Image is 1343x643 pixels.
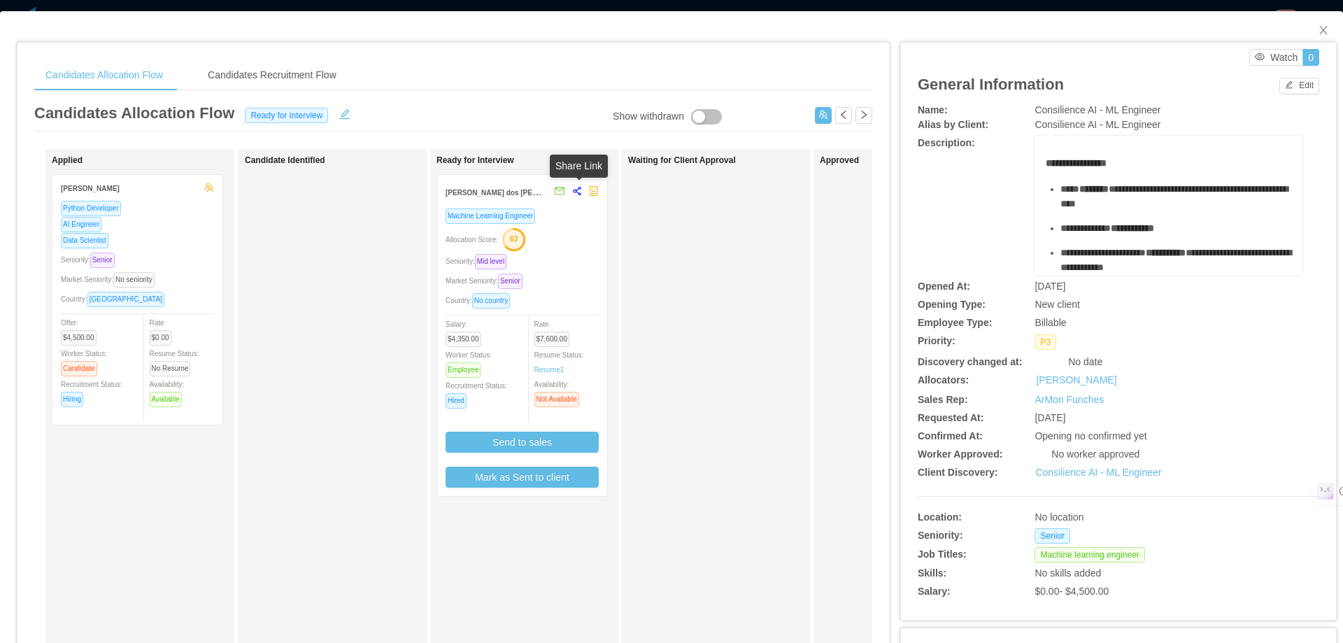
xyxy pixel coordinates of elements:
[918,412,983,423] b: Requested At:
[918,567,946,579] b: Skills:
[446,320,487,343] span: Salary:
[334,106,356,120] button: icon: edit
[475,254,506,269] span: Mid level
[245,155,441,166] h1: Candidate Identified
[498,274,523,289] span: Senior
[446,393,467,409] span: Hired
[61,276,160,283] span: Market Seniority:
[613,109,684,125] div: Show withdrawn
[446,236,498,243] span: Allocation Score:
[61,361,97,376] span: Candidate
[1035,317,1066,328] span: Billable
[1068,356,1102,367] span: No date
[1046,156,1292,296] div: rdw-editor
[52,155,248,166] h1: Applied
[446,332,481,347] span: $4,350.00
[1035,528,1070,544] span: Senior
[61,392,83,407] span: Hiring
[550,155,608,178] div: Share Link
[547,181,565,203] button: mail
[1035,281,1065,292] span: [DATE]
[446,297,516,304] span: Country:
[1051,448,1139,460] span: No worker approved
[815,107,832,124] button: icon: usergroup-add
[446,362,481,378] span: Employee
[61,381,122,403] span: Recruitment Status:
[918,467,997,478] b: Client Discovery:
[1035,394,1104,405] a: ArMon Funches
[1035,547,1144,563] span: Machine learning engineer
[1035,119,1160,130] span: Consilience AI - ML Engineer
[1035,586,1109,597] span: $0.00 - $4,500.00
[446,186,579,197] strong: [PERSON_NAME] dos [PERSON_NAME]
[498,227,526,250] button: 63
[446,467,599,488] button: Mark as Sent to client
[61,295,170,303] span: Country:
[510,234,518,243] text: 63
[446,351,492,374] span: Worker Status:
[534,351,584,374] span: Resume Status:
[918,356,1022,367] b: Discovery changed at:
[204,183,214,192] span: team
[1035,299,1080,310] span: New client
[918,549,967,560] b: Job Titles:
[1318,24,1329,36] i: icon: close
[855,107,872,124] button: icon: right
[1035,430,1146,441] span: Opening no confirmed yet
[1304,11,1343,50] button: Close
[1035,510,1235,525] div: No location
[61,185,120,192] strong: [PERSON_NAME]
[446,432,599,453] button: Send to sales
[1035,136,1302,276] div: rdw-wrapper
[90,253,115,268] span: Senior
[1035,334,1056,350] span: P3
[61,217,101,232] span: AI Engineer
[589,186,599,196] span: robot
[918,137,975,148] b: Description:
[572,186,582,196] span: share-alt
[150,361,191,376] span: No Resume
[472,293,510,309] span: No country
[150,381,187,403] span: Availability:
[1035,412,1065,423] span: [DATE]
[61,330,97,346] span: $4,500.00
[197,59,348,91] div: Candidates Recruitment Flow
[918,119,988,130] b: Alias by Client:
[918,530,963,541] b: Seniority:
[61,350,107,372] span: Worker Status:
[918,335,955,346] b: Priority:
[61,233,108,248] span: Data Scientist
[1036,373,1116,388] a: [PERSON_NAME]
[820,155,1016,166] h1: Approved
[534,381,585,403] span: Availability:
[245,108,328,123] span: Ready for interview
[918,586,951,597] b: Salary:
[1035,104,1160,115] span: Consilience AI - ML Engineer
[918,374,969,386] b: Allocators:
[918,104,948,115] b: Name:
[113,272,155,288] span: No seniority
[534,320,576,343] span: Rate
[150,392,182,407] span: Available
[446,209,535,224] span: Machine Learning Engineer
[918,281,970,292] b: Opened At:
[534,365,564,375] a: Resume1
[1302,49,1319,66] button: 0
[918,448,1002,460] b: Worker Approved:
[34,59,174,91] div: Candidates Allocation Flow
[918,511,962,523] b: Location:
[446,277,528,285] span: Market Seniority:
[61,256,120,264] span: Seniority:
[1035,567,1101,579] span: No skills added
[918,394,968,405] b: Sales Rep:
[150,330,171,346] span: $0.00
[61,201,121,216] span: Python Developer
[1035,467,1161,478] a: Consilience AI - ML Engineer
[61,319,102,341] span: Offer:
[150,319,177,341] span: Rate
[534,392,579,407] span: Not Available
[918,317,992,328] b: Employee Type:
[1279,78,1319,94] button: icon: editEdit
[446,382,507,404] span: Recruitment Status:
[436,155,632,166] h1: Ready for Interview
